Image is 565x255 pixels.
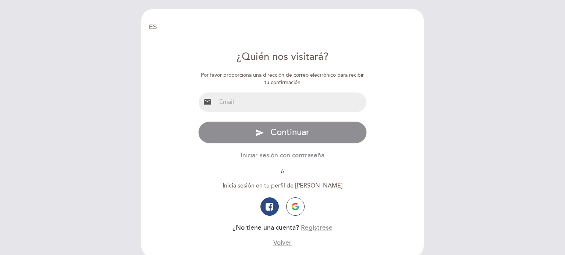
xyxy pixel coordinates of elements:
span: ¿No tiene una cuenta? [232,224,299,232]
span: ó [275,168,289,175]
i: send [255,128,264,137]
button: send Continuar [198,121,367,143]
button: Iniciar sesión con contraseña [241,151,324,160]
input: Email [216,92,367,112]
button: Regístrese [301,223,333,232]
span: Continuar [270,127,309,138]
img: icon-google.png [292,203,299,210]
button: Volver [273,238,292,247]
div: ¿Quién nos visitará? [198,50,367,64]
div: Inicia sesión en tu perfil de [PERSON_NAME] [198,182,367,190]
div: Por favor proporciona una dirección de correo electrónico para recibir tu confirmación [198,72,367,86]
i: email [203,97,212,106]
